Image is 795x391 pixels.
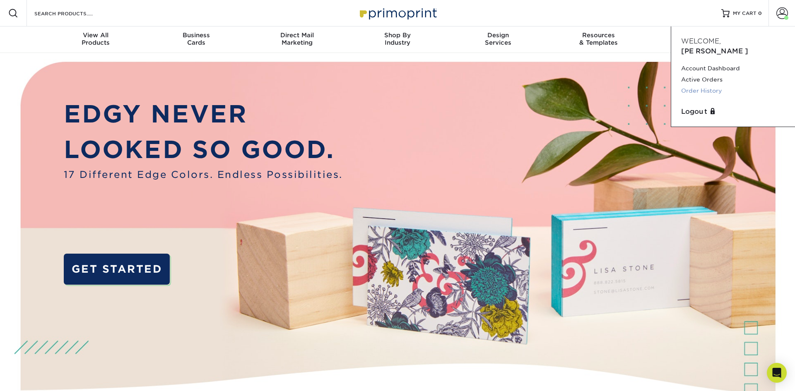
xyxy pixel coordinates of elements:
div: Services [448,31,548,46]
p: EDGY NEVER [64,96,343,132]
img: Primoprint [356,4,439,22]
a: GET STARTED [64,254,170,285]
span: [PERSON_NAME] [681,47,748,55]
span: Business [146,31,247,39]
span: View All [46,31,146,39]
p: LOOKED SO GOOD. [64,132,343,168]
span: Welcome, [681,37,721,45]
a: Active Orders [681,74,785,85]
a: Logout [681,107,785,117]
div: Products [46,31,146,46]
span: 17 Different Edge Colors. Endless Possibilities. [64,168,343,182]
a: Order History [681,85,785,96]
div: Cards [146,31,247,46]
span: 0 [758,10,762,16]
a: Direct MailMarketing [247,26,347,53]
span: Design [448,31,548,39]
span: Contact [649,31,749,39]
input: SEARCH PRODUCTS..... [34,8,114,18]
span: Direct Mail [247,31,347,39]
a: View AllProducts [46,26,146,53]
div: Industry [347,31,448,46]
a: BusinessCards [146,26,247,53]
span: Shop By [347,31,448,39]
div: & Support [649,31,749,46]
div: Marketing [247,31,347,46]
a: DesignServices [448,26,548,53]
a: Shop ByIndustry [347,26,448,53]
span: Resources [548,31,649,39]
div: & Templates [548,31,649,46]
span: MY CART [733,10,756,17]
a: Account Dashboard [681,63,785,74]
div: Open Intercom Messenger [767,363,787,383]
a: Resources& Templates [548,26,649,53]
a: Contact& Support [649,26,749,53]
